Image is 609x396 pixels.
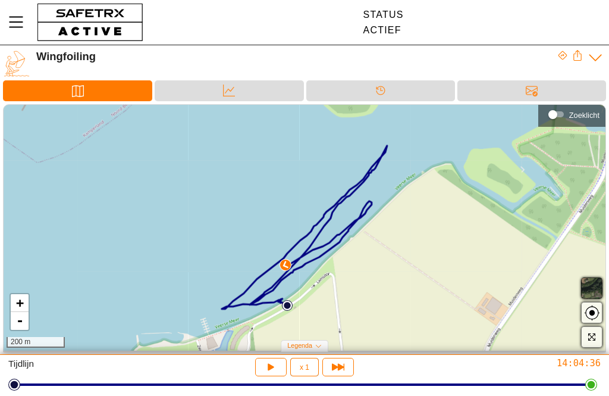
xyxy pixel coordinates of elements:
[7,337,65,348] div: 200 m
[11,294,29,312] a: Zoom in
[3,50,30,77] img: WINGFOILING.svg
[544,105,599,123] div: Zoeklicht
[155,80,303,101] div: Data
[282,300,293,311] img: PathStart.svg
[363,10,404,20] div: Status
[3,80,152,101] div: Kaart
[405,358,601,370] div: 14:04:36
[363,25,404,36] div: Actief
[8,358,204,376] div: Tijdlijn
[300,364,309,371] span: x 1
[280,260,291,270] img: PathDirectionCurrent.svg
[11,312,29,330] a: Zoom out
[290,358,319,376] button: x 1
[569,111,599,120] div: Zoeklicht
[457,80,606,101] div: Berichten
[36,50,557,63] div: Wingfoiling
[306,80,455,101] div: Tijdlijn
[287,342,312,349] span: Legenda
